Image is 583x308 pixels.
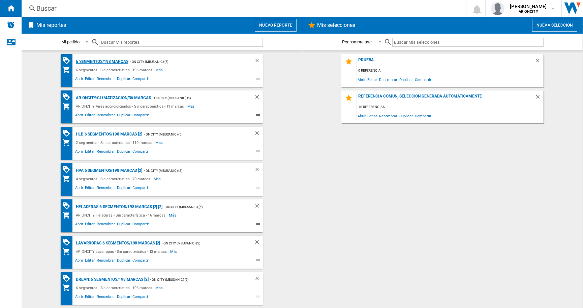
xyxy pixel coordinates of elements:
span: Renombrar [96,148,116,156]
span: Abrir [74,148,84,156]
b: AR ONCITY [519,9,538,14]
div: HELADERAS 6 segmentos/198 marcas [2] [2] [74,203,162,211]
span: Más [187,102,196,110]
div: Borrar [254,203,263,211]
span: Compartir [131,257,150,265]
h2: Mis selecciones [316,19,357,32]
span: Renombrar [96,112,116,120]
span: Abrir [74,112,84,120]
span: Duplicar [398,75,414,84]
span: Más [156,139,164,147]
h2: Mis reportes [35,19,67,32]
span: Duplicar [116,112,131,120]
div: Matriz de PROMOCIONES [62,93,74,101]
span: Abrir [357,75,367,84]
div: Borrar [254,239,263,247]
button: Nuevo reporte [255,19,297,32]
div: Lavarropas 6 segmentos/198 marcas [2] [74,239,160,247]
div: Por nombre asc. [342,39,373,44]
span: Más [156,284,164,292]
span: Editar [84,112,96,120]
span: Renombrar [96,294,116,302]
div: - On city (mbusanic) (5) [149,275,241,284]
div: Borrar [254,94,263,102]
div: Buscar [36,4,448,13]
div: Matriz de PROMOCIONES [62,238,74,246]
span: Editar [84,221,96,229]
div: Matriz de PROMOCIONES [62,165,74,174]
span: Renombrar [96,257,116,265]
div: Mi colección [62,211,74,219]
span: Más [154,175,162,183]
span: [PERSON_NAME] [510,3,547,10]
div: - On city (mbusanic) (5) [142,166,241,175]
span: Más [170,247,179,256]
span: Duplicar [116,221,131,229]
div: HPA 6 segmentos/198 marcas [2] [74,166,142,175]
span: Abrir [357,111,367,120]
span: Editar [84,294,96,302]
span: Compartir [414,75,432,84]
span: Editar [84,185,96,193]
div: HLB 6 segmentos/198 marcas [2] [74,130,142,139]
span: Abrir [74,221,84,229]
div: Borrar [254,166,263,175]
span: Renombrar [378,111,398,120]
div: 0 referencia [357,67,544,75]
div: 6 segmentos/198 marcas [74,57,128,66]
span: Editar [84,257,96,265]
span: Compartir [131,221,150,229]
span: Compartir [131,112,150,120]
span: Compartir [131,185,150,193]
div: - On city (mbusanic) (5) [151,94,241,102]
span: Duplicar [116,76,131,84]
div: 10 referencias [357,103,544,111]
span: Duplicar [116,185,131,193]
div: - On city (mbusanic) (5) [128,57,241,66]
span: Abrir [74,257,84,265]
div: Matriz de PROMOCIONES [62,56,74,65]
div: Matriz de PROMOCIONES [62,274,74,283]
span: Más [156,66,164,74]
span: Duplicar [116,148,131,156]
input: Buscar Mis selecciones [392,38,544,47]
span: Duplicar [398,111,414,120]
span: Abrir [74,76,84,84]
div: AR ONCITY:Climatizacion/36 marcas [74,94,151,102]
div: Mi colección [62,284,74,292]
button: Nueva selección [532,19,577,32]
div: AR ONCITY:Aires acondicionados - Sin característica - 11 marcas [74,102,187,110]
div: 6 segmentos - Sin característica - 196 marcas [74,284,156,292]
img: alerts-logo.svg [7,21,15,29]
span: Renombrar [96,76,116,84]
span: Editar [367,111,378,120]
div: Mi colección [62,102,74,110]
span: Abrir [74,185,84,193]
div: Borrar [535,94,544,103]
div: Mi colección [62,175,74,183]
span: Editar [367,75,378,84]
div: Mi pedido [61,39,80,44]
div: 4 segmentos - Sin característica - 70 marcas [74,175,154,183]
div: Matriz de PROMOCIONES [62,129,74,138]
span: Compartir [414,111,432,120]
span: Compartir [131,148,150,156]
div: Mi colección [62,139,74,147]
div: 6 segmentos - Sin característica - 196 marcas [74,66,156,74]
div: DREAN: 6 segmentos/198 marcas [2] [74,275,149,284]
div: - On city (mbusanic) (5) [160,239,241,247]
div: AR ONCITY:Heladeras - Sin característica - 16 marcas [74,211,169,219]
span: Editar [84,148,96,156]
div: Prueba [357,57,535,67]
img: profile.jpg [491,2,504,15]
div: 2 segmentos - Sin característica - 110 marcas [74,139,156,147]
span: Duplicar [116,294,131,302]
span: Más [169,211,177,219]
div: Borrar [535,57,544,67]
span: Renombrar [378,75,398,84]
span: Duplicar [116,257,131,265]
span: Abrir [74,294,84,302]
div: Borrar [254,275,263,284]
span: Compartir [131,76,150,84]
div: - On city (mbusanic) (5) [142,130,241,139]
